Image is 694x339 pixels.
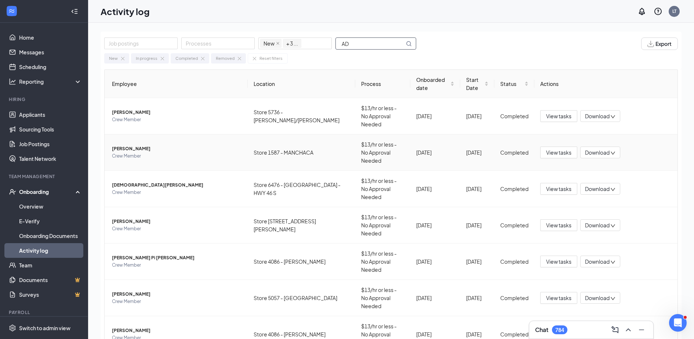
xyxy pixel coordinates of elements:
[540,219,577,231] button: View tasks
[585,221,610,229] span: Download
[175,55,198,62] div: Completed
[466,76,483,92] span: Start Date
[19,273,82,287] a: DocumentsCrown
[672,8,676,14] div: LT
[19,137,82,151] a: Job Postings
[546,112,571,120] span: View tasks
[585,258,610,266] span: Download
[416,257,454,266] div: [DATE]
[216,55,235,62] div: Removed
[248,280,355,316] td: Store 5057 - [GEOGRAPHIC_DATA]
[9,96,80,102] div: Hiring
[406,41,412,47] svg: MagnifyingGlass
[19,59,82,74] a: Scheduling
[112,291,242,298] span: [PERSON_NAME]
[500,330,528,338] div: Completed
[546,257,571,266] span: View tasks
[112,298,242,305] span: Crew Member
[585,294,610,302] span: Download
[500,185,528,193] div: Completed
[112,218,242,225] span: [PERSON_NAME]
[355,280,410,316] td: $13/hr or less - No Approval Needed
[500,257,528,266] div: Completed
[248,98,355,134] td: Store 5736 - [PERSON_NAME]/[PERSON_NAME]
[500,80,523,88] span: Status
[466,221,488,229] div: [DATE]
[112,262,242,269] span: Crew Member
[655,41,672,46] span: Export
[355,171,410,207] td: $13/hr or less - No Approval Needed
[585,149,610,156] span: Download
[248,70,355,98] th: Location
[9,188,16,195] svg: UserCheck
[19,30,82,45] a: Home
[19,122,82,137] a: Sourcing Tools
[19,243,82,258] a: Activity log
[276,42,280,45] span: close
[611,325,619,334] svg: ComposeMessage
[19,228,82,243] a: Onboarding Documents
[555,327,564,333] div: 784
[416,76,449,92] span: Onboarded date
[9,173,80,180] div: Team Management
[19,199,82,214] a: Overview
[112,152,242,160] span: Crew Member
[9,78,16,85] svg: Analysis
[8,7,15,15] svg: WorkstreamLogo
[466,185,488,193] div: [DATE]
[540,292,577,304] button: View tasks
[610,114,615,119] span: down
[9,324,16,332] svg: Settings
[585,112,610,120] span: Download
[259,55,283,62] div: Reset filters
[540,147,577,158] button: View tasks
[610,187,615,192] span: down
[260,39,281,48] span: New
[9,309,80,315] div: Payroll
[500,221,528,229] div: Completed
[136,55,157,62] div: In progress
[610,296,615,301] span: down
[641,37,678,50] button: Export
[355,134,410,171] td: $13/hr or less - No Approval Needed
[546,221,571,229] span: View tasks
[637,325,646,334] svg: Minimize
[105,70,248,98] th: Employee
[416,185,454,193] div: [DATE]
[622,324,634,336] button: ChevronUp
[71,8,78,15] svg: Collapse
[416,330,454,338] div: [DATE]
[546,185,571,193] span: View tasks
[283,39,301,48] span: + 3 ...
[624,325,633,334] svg: ChevronUp
[500,148,528,156] div: Completed
[109,55,118,62] div: New
[535,326,548,334] h3: Chat
[248,207,355,244] td: Store [STREET_ADDRESS][PERSON_NAME]
[534,70,677,98] th: Actions
[19,151,82,166] a: Talent Network
[112,181,242,189] span: [DEMOGRAPHIC_DATA][PERSON_NAME]
[466,257,488,266] div: [DATE]
[286,39,298,47] span: + 3 ...
[112,225,242,232] span: Crew Member
[355,244,410,280] td: $13/hr or less - No Approval Needed
[19,188,76,195] div: Onboarding
[466,330,488,338] div: [DATE]
[355,98,410,134] td: $13/hr or less - No Approval Needed
[466,148,488,156] div: [DATE]
[540,183,577,195] button: View tasks
[466,294,488,302] div: [DATE]
[248,171,355,207] td: Store 6476 - [GEOGRAPHIC_DATA] - HWY 46 S
[636,324,647,336] button: Minimize
[610,151,615,156] span: down
[654,7,662,16] svg: QuestionInfo
[637,7,646,16] svg: Notifications
[500,294,528,302] div: Completed
[248,134,355,171] td: Store 1587 - MANCHACA
[19,45,82,59] a: Messages
[19,287,82,302] a: SurveysCrown
[540,256,577,267] button: View tasks
[540,110,577,122] button: View tasks
[460,70,494,98] th: Start Date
